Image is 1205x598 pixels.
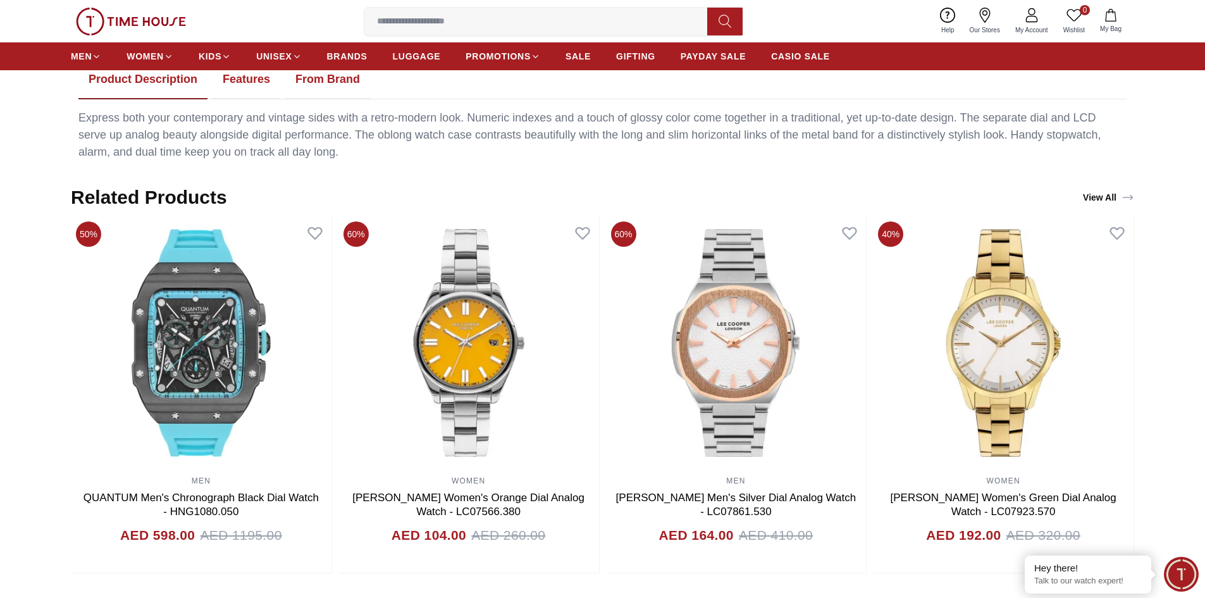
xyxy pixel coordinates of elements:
a: LUGGAGE [393,45,441,68]
span: Our Stores [965,25,1005,35]
a: BRANDS [327,45,368,68]
span: CASIO SALE [771,50,830,63]
span: Wishlist [1058,25,1090,35]
a: View All [1080,189,1137,206]
h4: AED 104.00 [392,525,466,545]
a: SALE [565,45,591,68]
span: PROMOTIONS [466,50,531,63]
span: 40% [878,221,903,247]
span: Help [936,25,960,35]
span: KIDS [199,50,221,63]
span: MEN [71,50,92,63]
a: [PERSON_NAME] Women's Green Dial Analog Watch - LC07923.570 [891,492,1116,518]
span: BRANDS [327,50,368,63]
a: 0Wishlist [1056,5,1092,37]
img: ... [76,8,186,35]
span: AED 1195.00 [200,525,281,545]
a: [PERSON_NAME] Men's Silver Dial Analog Watch - LC07861.530 [616,492,856,518]
a: PAYDAY SALE [681,45,746,68]
h4: AED 164.00 [659,525,734,545]
a: MEN [192,477,211,485]
a: WOMEN [986,477,1020,485]
span: AED 260.00 [471,525,545,545]
a: PROMOTIONS [466,45,540,68]
a: UNISEX [256,45,301,68]
img: Lee Cooper Women's Green Dial Analog Watch - LC07923.570 [873,216,1134,470]
span: LUGGAGE [393,50,441,63]
p: Talk to our watch expert! [1034,576,1142,587]
div: Express both your contemporary and vintage sides with a retro-modern look. Numeric indexes and a ... [78,109,1127,161]
button: My Bag [1092,6,1129,36]
h4: AED 192.00 [926,525,1001,545]
a: MEN [726,477,745,485]
button: Product Description [78,60,207,99]
span: PAYDAY SALE [681,50,746,63]
span: UNISEX [256,50,292,63]
button: Features [213,60,280,99]
a: Help [934,5,962,37]
span: AED 410.00 [739,525,813,545]
a: CASIO SALE [771,45,830,68]
img: QUANTUM Men's Chronograph Black Dial Watch - HNG1080.050 [71,216,331,470]
span: SALE [565,50,591,63]
a: GIFTING [616,45,655,68]
span: My Account [1010,25,1053,35]
span: GIFTING [616,50,655,63]
span: My Bag [1095,24,1127,34]
img: Lee Cooper Women's Orange Dial Analog Watch - LC07566.380 [338,216,599,470]
a: [PERSON_NAME] Women's Orange Dial Analog Watch - LC07566.380 [352,492,584,518]
a: KIDS [199,45,231,68]
span: WOMEN [127,50,164,63]
a: MEN [71,45,101,68]
div: Hey there! [1034,562,1142,575]
span: 50% [76,221,101,247]
span: 60% [343,221,369,247]
a: WOMEN [127,45,173,68]
a: QUANTUM Men's Chronograph Black Dial Watch - HNG1080.050 [83,492,319,518]
h4: AED 598.00 [120,525,195,545]
img: Lee Cooper Men's Silver Dial Analog Watch - LC07861.530 [606,216,867,470]
button: From Brand [285,60,370,99]
a: Our Stores [962,5,1008,37]
span: 0 [1080,5,1090,15]
a: WOMEN [452,477,485,485]
span: 60% [611,221,636,247]
h2: Related Products [71,186,227,209]
div: Chat Widget [1164,557,1199,592]
div: View All [1083,191,1134,204]
span: AED 320.00 [1006,525,1080,545]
